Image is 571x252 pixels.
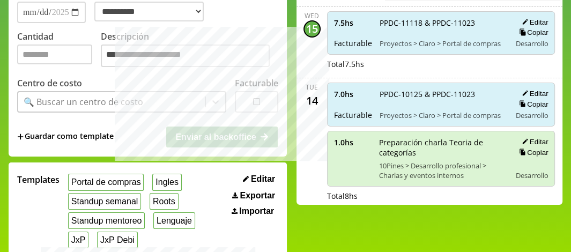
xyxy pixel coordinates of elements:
button: Editar [240,174,278,184]
div: 15 [303,20,321,38]
textarea: Descripción [101,45,270,67]
div: Total 7.5 hs [327,59,555,69]
span: Desarrollo [515,110,548,120]
div: Tue [306,83,318,92]
label: Descripción [101,31,278,70]
label: Centro de costo [17,77,82,89]
span: PPDC-10125 & PPDC-11023 [380,89,503,99]
span: Templates [17,174,60,186]
label: Cantidad [17,31,101,70]
span: Proyectos > Claro > Portal de compras [380,39,503,48]
button: Editar [518,137,548,146]
span: Desarrollo [515,39,548,48]
span: Importar [239,206,274,216]
span: Facturable [334,110,372,120]
span: Proyectos > Claro > Portal de compras [380,110,503,120]
span: Desarrollo [515,171,548,180]
span: 10Pines > Desarrollo profesional > Charlas y eventos internos [379,161,503,180]
div: 🔍 Buscar un centro de costo [24,96,143,108]
button: Standup semanal [68,193,141,210]
span: Preparación charla Teoria de categorías [379,137,503,158]
span: Exportar [240,191,275,201]
label: Facturable [235,77,278,89]
button: JxP [68,232,88,248]
span: PPDC-11118 & PPDC-11023 [380,18,503,28]
button: Editar [518,89,548,98]
button: JxP Debi [97,232,137,248]
span: 7.0 hs [334,89,372,99]
span: 7.5 hs [334,18,372,28]
button: Editar [518,18,548,27]
button: Portal de compras [68,174,144,190]
span: Facturable [334,38,372,48]
button: Ingles [152,174,181,190]
div: Total 8 hs [327,191,555,201]
span: + [17,131,24,143]
span: Editar [251,174,275,184]
div: Wed [305,11,319,20]
span: +Guardar como template [17,131,114,143]
button: Copiar [516,28,548,37]
select: Tipo de hora [94,2,204,21]
button: Copiar [516,148,548,157]
span: 1.0 hs [334,137,372,147]
button: Roots [150,193,178,210]
div: scrollable content [296,1,562,204]
button: Lenguaje [153,212,195,229]
input: Cantidad [17,45,92,64]
div: 14 [303,92,321,109]
button: Standup mentoreo [68,212,145,229]
button: Exportar [229,190,278,201]
button: Copiar [516,100,548,109]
